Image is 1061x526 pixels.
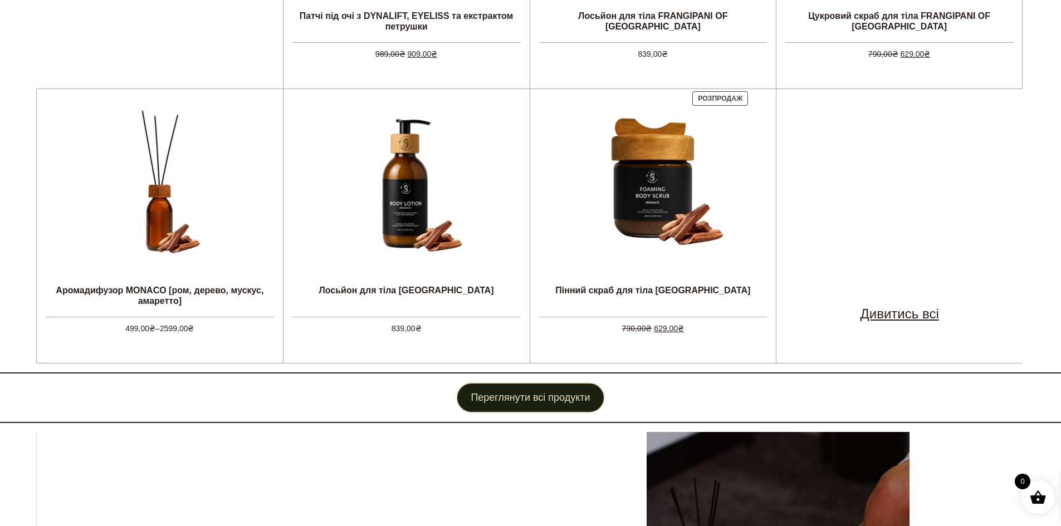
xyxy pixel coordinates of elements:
a: Пінний скраб для тіла MONACO Пінний скраб для тіла [GEOGRAPHIC_DATA] [555,89,750,317]
img: Пінний скраб для тіла MONACO [569,100,736,267]
span: ₴ [188,324,194,333]
img: Лосьйон для тіла MONACO [323,100,490,267]
span: ₴ [415,324,422,333]
span: ₴ [678,324,684,333]
img: Аромадифузор MONACO [ром, дерево, мускус, амаретто] [76,100,243,267]
a: Лосьйон для тіла MONACO Лосьйон для тіла [GEOGRAPHIC_DATA] [319,89,494,317]
div: Патчі під очі з DYNALIFT, EYELISS та екстрактом петрушки [292,11,521,33]
div: Аромадифузор MONACO [ром, дерево, мускус, амаретто] [46,285,274,307]
span: 629,00 [901,50,931,58]
span: Розпродаж [698,95,742,102]
span: 790,00 [622,324,652,333]
span: 790,00 [868,50,898,58]
span: 499,00 [125,324,155,333]
span: ₴ [662,50,668,58]
div: Лосьйон для тіла FRANGIPANI OF [GEOGRAPHIC_DATA] [539,11,767,33]
div: – [46,317,274,345]
span: 2599,00 [160,324,194,333]
span: ₴ [149,324,155,333]
div: Пінний скраб для тіла [GEOGRAPHIC_DATA] [555,285,750,307]
span: ₴ [892,50,898,58]
span: 839,00 [392,324,422,333]
span: ₴ [431,50,437,58]
span: 629,00 [654,324,684,333]
span: ₴ [399,50,405,58]
div: Лосьйон для тіла [GEOGRAPHIC_DATA] [319,285,494,307]
a: Дивитись всі [860,304,939,324]
span: 909,00 [408,50,438,58]
div: Цукровий скраб для тіла FRANGIPANI OF [GEOGRAPHIC_DATA] [785,11,1013,33]
span: 839,00 [638,50,668,58]
a: Переглянути всі продукти [456,382,604,413]
span: 989,00 [375,50,405,58]
span: 0 [1015,474,1030,489]
a: Аромадифузор MONACO [ром, дерево, мускус, амаретто] Аромадифузор MONACO [ром, дерево, мускус, ама... [46,89,274,317]
span: ₴ [646,324,652,333]
span: ₴ [924,50,930,58]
